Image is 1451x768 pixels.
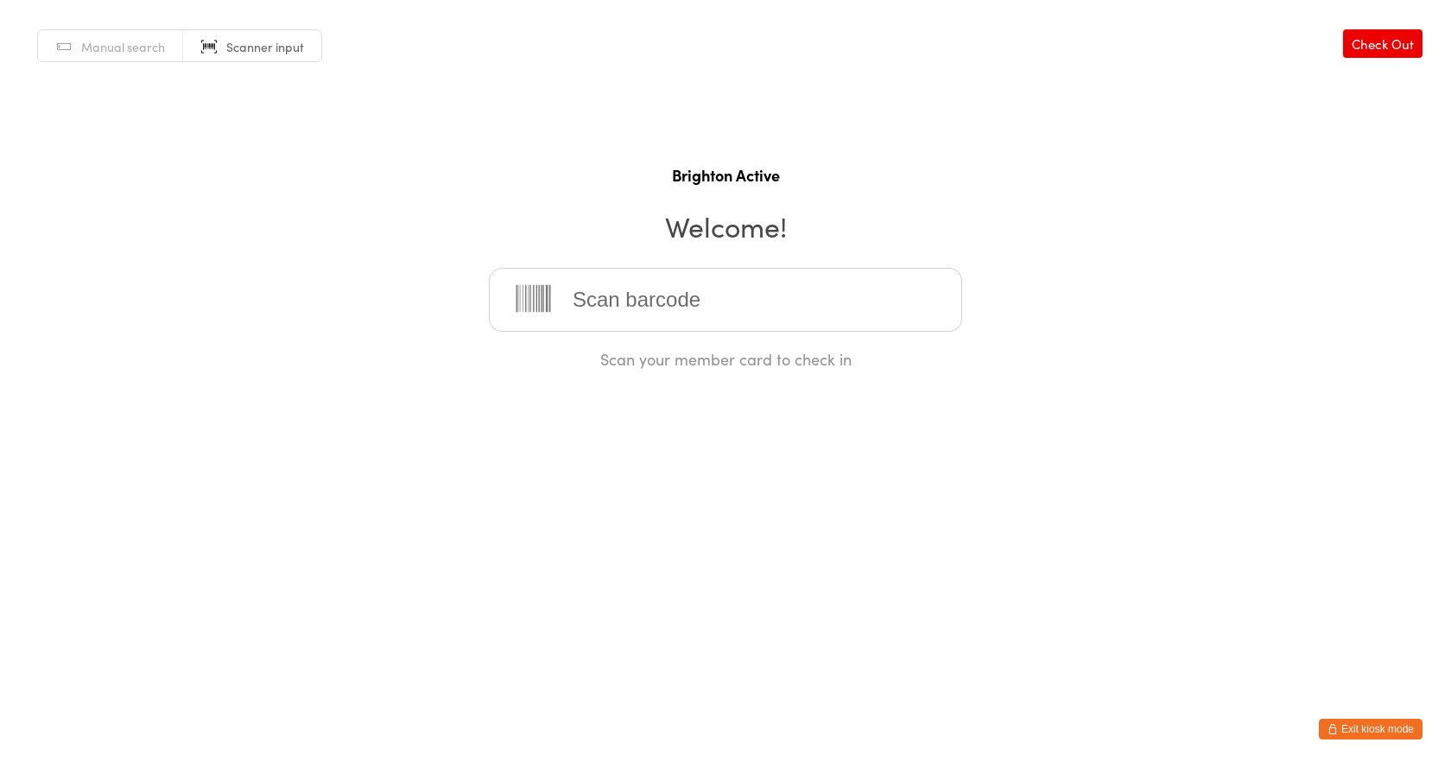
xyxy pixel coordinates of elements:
[17,206,1434,245] h2: Welcome!
[1343,29,1422,58] a: Check Out
[81,38,165,55] span: Manual search
[1319,719,1422,739] button: Exit kiosk mode
[489,268,962,332] input: Scan barcode
[17,164,1434,186] h1: Brighton Active
[226,38,304,55] span: Scanner input
[489,348,962,370] div: Scan your member card to check in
